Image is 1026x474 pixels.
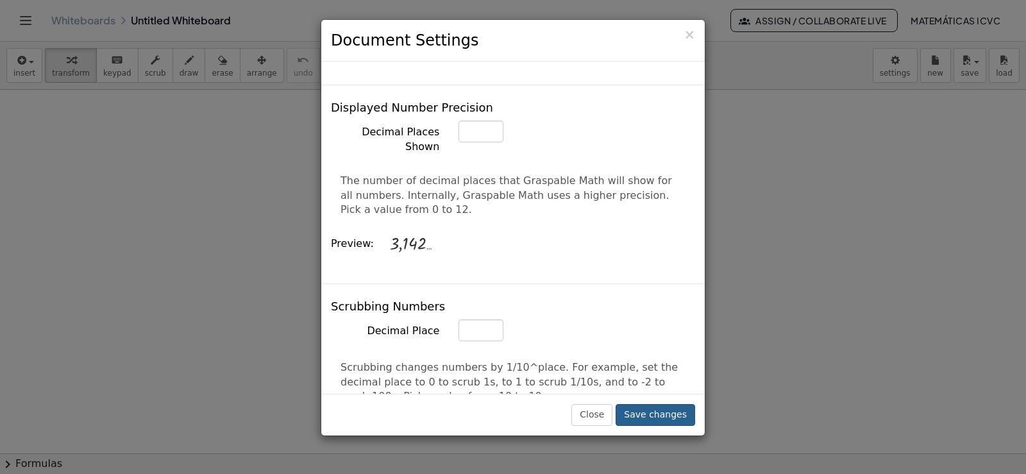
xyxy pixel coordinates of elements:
label: Decimal Place [321,319,449,339]
h3: Document Settings [331,30,695,51]
p: The number of decimal places that Graspable Math will show for all numbers. Internally, Graspable... [341,174,685,218]
span: Preview: [331,237,374,250]
h4: Scrubbing Numbers [331,300,445,313]
label: Decimal Places Shown [321,121,449,155]
button: Save changes [616,404,695,426]
span: × [684,27,695,42]
p: Scrubbing changes numbers by 1/10^place. For example, set the decimal place to 0 to scrub 1s, to ... [341,360,685,405]
h4: Displayed Number Precision [331,101,493,114]
button: Close [684,28,695,42]
button: Close [571,404,612,426]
